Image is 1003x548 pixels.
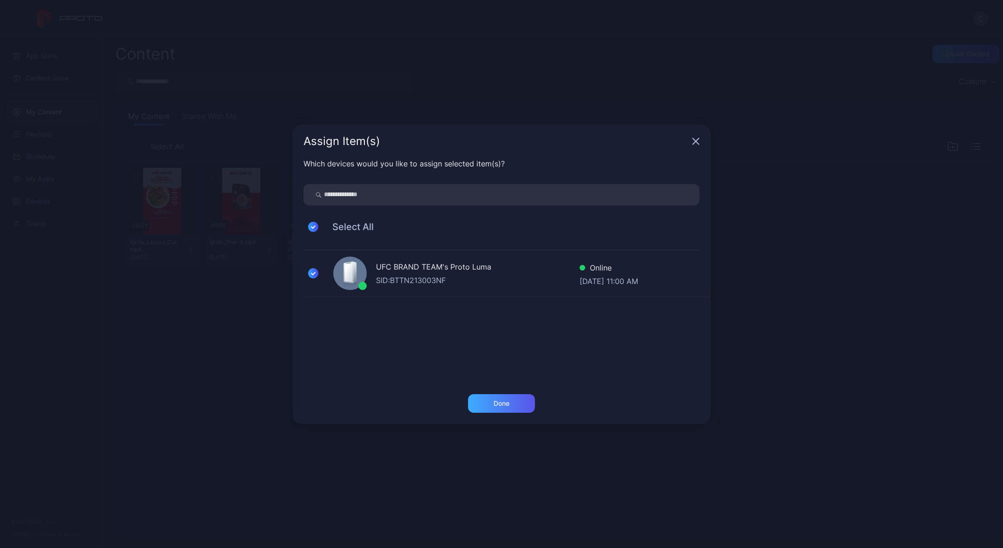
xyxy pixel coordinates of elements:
[494,400,509,407] div: Done
[580,262,638,276] div: Online
[304,136,688,147] div: Assign Item(s)
[323,221,374,232] span: Select All
[468,394,535,413] button: Done
[304,158,699,169] div: Which devices would you like to assign selected item(s)?
[376,275,580,286] div: SID: BTTN213003NF
[580,276,638,285] div: [DATE] 11:00 AM
[376,261,580,275] div: UFC BRAND TEAM's Proto Luma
